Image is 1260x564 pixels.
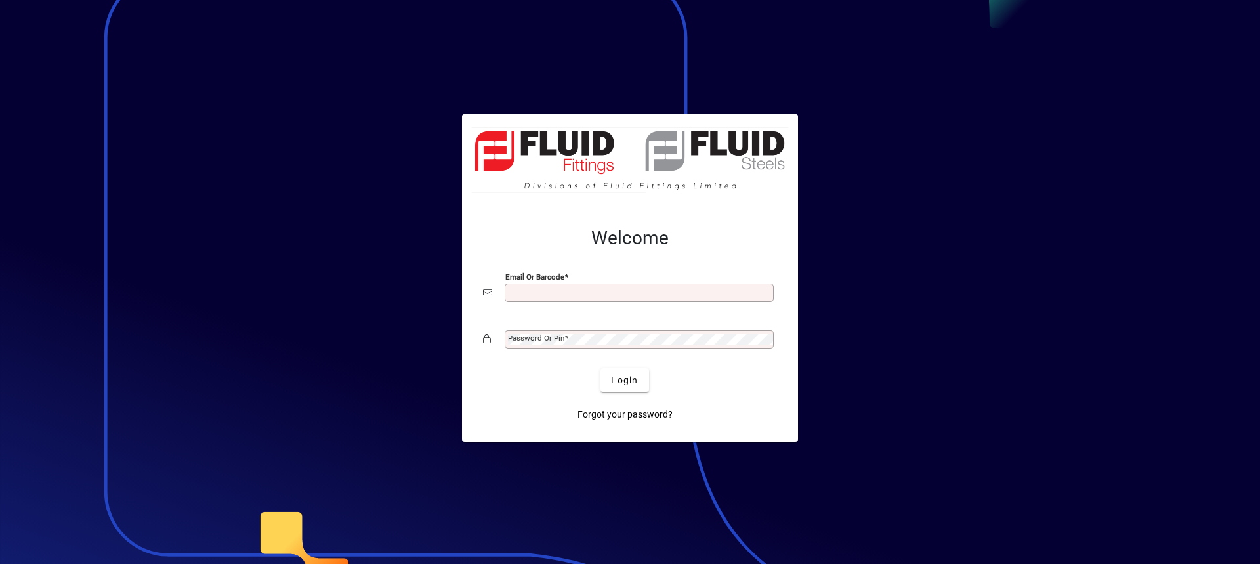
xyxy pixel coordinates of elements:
[572,402,678,426] a: Forgot your password?
[611,374,638,387] span: Login
[577,408,673,422] span: Forgot your password?
[600,368,648,392] button: Login
[483,227,777,249] h2: Welcome
[508,334,564,343] mat-label: Password or Pin
[505,272,564,282] mat-label: Email or Barcode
